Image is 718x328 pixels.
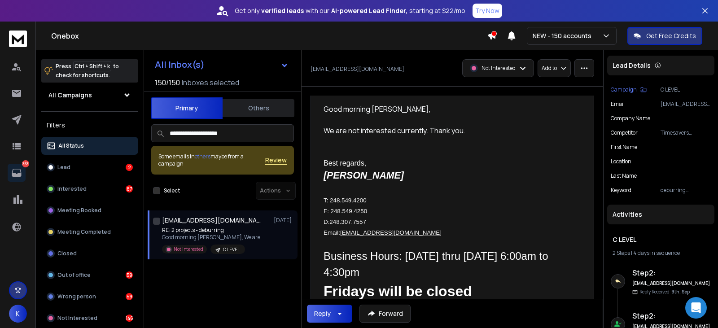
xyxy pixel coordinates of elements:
h3: Filters [41,119,138,131]
span: Best regards, [324,159,366,167]
span: [PERSON_NAME] [324,170,404,181]
span: 150 / 150 [155,77,180,88]
p: Try Now [475,6,499,15]
a: 353 [8,164,26,182]
div: 87 [126,185,133,192]
h1: All Inbox(s) [155,60,205,69]
span: 2 Steps [613,249,630,257]
div: 2 [126,164,133,171]
h1: Onebox [51,31,487,41]
p: Lead [57,164,70,171]
p: RE: 2 projects - deburring [162,227,260,234]
p: [EMAIL_ADDRESS][DOMAIN_NAME] [661,101,711,108]
button: Campaign [611,86,647,93]
p: Campaign [611,86,637,93]
h1: C LEVEL [613,235,709,244]
p: [DATE] [274,217,294,224]
p: All Status [58,142,84,149]
p: C LEVEL [223,246,240,253]
p: deburring machines [661,187,711,194]
span: Ctrl + Shift + k [73,61,111,71]
button: All Status [41,137,138,155]
button: Not Interested146 [41,309,138,327]
p: Competitor [611,129,638,136]
button: Interested87 [41,180,138,198]
p: NEW - 150 accounts [533,31,595,40]
strong: AI-powered Lead Finder, [331,6,407,15]
p: 353 [22,160,29,167]
div: 59 [126,271,133,279]
p: C LEVEL [661,86,711,93]
span: Fridays will be closed [324,283,472,299]
button: Others [223,98,294,118]
button: Closed [41,245,138,262]
p: Reply Received [639,289,690,295]
div: Open Intercom Messenger [685,297,707,319]
span: We are not interested currently. Thank you. [324,126,465,136]
button: K [9,305,27,323]
p: First Name [611,144,637,151]
button: Get Free Credits [627,27,702,45]
img: logo [9,31,27,47]
h6: Step 2 : [632,267,711,278]
p: Press to check for shortcuts. [56,62,119,80]
h1: All Campaigns [48,91,92,100]
p: Closed [57,250,77,257]
p: Add to [542,65,557,72]
span: T: 248.549.4200 F: 248.549.4250 [324,197,367,214]
div: 59 [126,293,133,300]
div: | [613,249,709,257]
button: Lead2 [41,158,138,176]
p: Company Name [611,115,650,122]
p: location [611,158,631,165]
button: Meeting Booked [41,201,138,219]
button: Wrong person59 [41,288,138,306]
strong: verified leads [261,6,304,15]
p: Last Name [611,172,637,179]
p: Meeting Completed [57,228,111,236]
button: Review [265,156,287,165]
span: D:248.307.7557 Email: [324,219,442,236]
div: Some emails in maybe from a campaign [158,153,265,167]
button: All Inbox(s) [148,56,296,74]
div: Activities [607,205,714,224]
p: Wrong person [57,293,96,300]
span: 9th, Sep [671,289,690,295]
button: Reply [307,305,352,323]
p: Get only with our starting at $22/mo [235,6,465,15]
button: Out of office59 [41,266,138,284]
p: Get Free Credits [646,31,696,40]
button: All Campaigns [41,86,138,104]
p: Not Interested [174,246,203,253]
p: Not Interested [482,65,516,72]
div: 146 [126,315,133,322]
span: others [195,153,210,160]
h6: [EMAIL_ADDRESS][DOMAIN_NAME] [632,280,711,287]
button: Primary [151,97,223,119]
span: 4 days in sequence [633,249,680,257]
p: Interested [57,185,87,192]
p: Email [611,101,625,108]
span: Business Hours: [DATE] thru [DATE] 6:00am to 4:30pm [324,250,551,278]
button: Try Now [473,4,502,18]
button: Meeting Completed [41,223,138,241]
p: Out of office [57,271,91,279]
h3: Inboxes selected [182,77,239,88]
p: [EMAIL_ADDRESS][DOMAIN_NAME] [311,66,404,73]
div: Reply [314,309,331,318]
label: Select [164,187,180,194]
button: Forward [359,305,411,323]
a: [EMAIL_ADDRESS][DOMAIN_NAME] [340,229,442,236]
p: Good morning [PERSON_NAME], We are [162,234,260,241]
p: Not Interested [57,315,97,322]
span: Good morning [PERSON_NAME], [324,104,431,114]
h1: [EMAIL_ADDRESS][DOMAIN_NAME] [162,216,261,225]
p: Lead Details [613,61,651,70]
p: Timesavers International and Lissmac [661,129,711,136]
p: Meeting Booked [57,207,101,214]
p: Keyword [611,187,631,194]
